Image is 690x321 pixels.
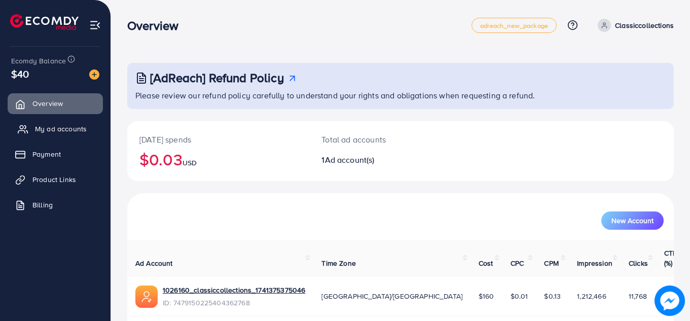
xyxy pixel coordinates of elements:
span: Clicks [629,258,648,268]
img: image [655,286,685,316]
img: image [89,69,99,80]
p: Classiccollections [615,19,674,31]
span: Ad Account [135,258,173,268]
span: Time Zone [321,258,355,268]
span: ID: 7479150225404362768 [163,298,305,308]
span: CPC [511,258,524,268]
span: Impression [577,258,612,268]
span: [GEOGRAPHIC_DATA]/[GEOGRAPHIC_DATA] [321,291,462,301]
a: adreach_new_package [471,18,557,33]
a: 1026160_classiccollections_1741375375046 [163,285,305,295]
img: logo [10,14,79,30]
img: ic-ads-acc.e4c84228.svg [135,286,158,308]
a: Overview [8,93,103,114]
h2: $0.03 [139,150,297,169]
span: $0.01 [511,291,528,301]
a: Product Links [8,169,103,190]
img: menu [89,19,101,31]
span: Cost [479,258,493,268]
span: CTR (%) [664,248,677,268]
h3: Overview [127,18,187,33]
span: CPM [544,258,558,268]
span: 11,768 [629,291,647,301]
a: Payment [8,144,103,164]
p: [DATE] spends [139,133,297,146]
span: Overview [32,98,63,109]
span: Product Links [32,174,76,185]
span: 1,212,466 [577,291,606,301]
span: adreach_new_package [480,22,548,29]
span: USD [183,158,197,168]
span: Ecomdy Balance [11,56,66,66]
span: $160 [479,291,494,301]
a: My ad accounts [8,119,103,139]
h3: [AdReach] Refund Policy [150,70,284,85]
button: New Account [601,211,664,230]
span: $40 [11,66,29,81]
span: Payment [32,149,61,159]
span: New Account [611,217,653,224]
span: $0.13 [544,291,561,301]
span: My ad accounts [35,124,87,134]
p: Total ad accounts [321,133,434,146]
h2: 1 [321,155,434,165]
span: Ad account(s) [325,154,375,165]
a: Billing [8,195,103,215]
a: Classiccollections [594,19,674,32]
span: Billing [32,200,53,210]
p: Please review our refund policy carefully to understand your rights and obligations when requesti... [135,89,668,101]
